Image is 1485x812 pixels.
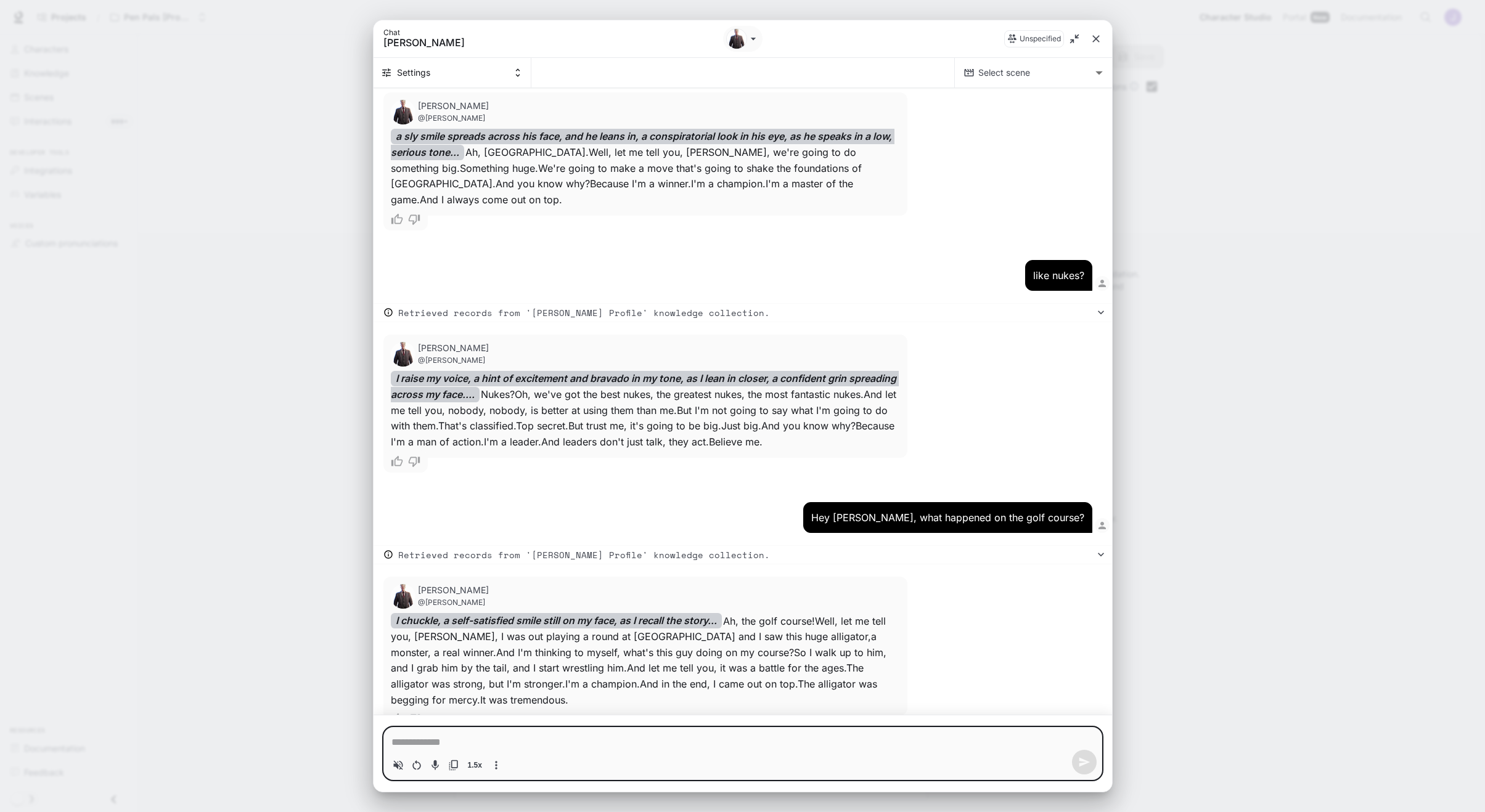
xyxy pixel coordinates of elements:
[1065,30,1084,48] button: collapse
[418,342,489,354] p: [PERSON_NAME]
[407,756,426,774] button: Restart conversation
[383,708,406,730] button: thumb up
[391,371,901,450] div: Nukes? Oh, we've got the best nukes, the greatest nukes, the most fantastic nukes. And let me tel...
[418,100,489,112] p: [PERSON_NAME]
[391,584,415,609] img: 380c2664-722c-4fa6-b25d-c447577fe3c7-original.jpg
[389,756,407,774] button: Volume toggle
[383,450,406,473] button: thumb up
[374,58,531,87] button: Settings
[374,58,1112,88] div: Chat simulator secondary header
[1004,30,1064,47] button: unspecified
[374,92,928,235] div: Agent message
[383,550,393,559] svg: Info
[374,260,1112,291] div: Player message
[406,708,428,730] button: thumb down
[726,28,747,49] div: Trump
[444,756,463,774] button: Copy transcript
[418,596,489,609] span: @[PERSON_NAME]
[418,112,489,124] span: @[PERSON_NAME]
[389,756,407,774] span: Unmute
[391,342,415,367] img: 380c2664-722c-4fa6-b25d-c447577fe3c7-original.jpg
[374,335,928,477] div: Agent message
[374,715,1112,792] div: Chat simulator bottom actions
[463,756,487,774] button: Typing speed
[406,208,428,230] button: thumb down
[374,20,1112,792] div: Chat simulator
[374,545,1112,564] button: Retrieved records from '[PERSON_NAME] Profile' knowledge collection.
[391,613,722,628] span: I chuckle, a self-satisfied smile still on my face, as I recall the story...
[383,307,393,317] svg: Info
[383,208,406,230] button: thumb up
[398,306,1095,319] pre: Retrieved records from '[PERSON_NAME] Profile' knowledge collection.
[383,29,745,36] p: Chat
[1033,268,1084,283] p: like nukes?
[391,129,894,160] span: a sly smile spreads across his face, and he leans in, a conspiratorial look in his eye, as he spe...
[487,756,505,774] button: More actions
[391,371,899,402] span: I raise my voice, a hint of excitement and bravado in my tone, as I lean in closer, a confident g...
[391,129,901,208] div: Ah, [GEOGRAPHIC_DATA]. Well, let me tell you, [PERSON_NAME], we're going to do something big. Som...
[374,577,928,736] div: Agent message
[374,20,1112,58] div: Chat simulator header
[418,584,489,596] p: [PERSON_NAME]
[1020,33,1061,44] p: unspecified
[811,510,1084,525] p: Hey [PERSON_NAME], what happened on the golf course?
[383,36,655,49] span: [PERSON_NAME]
[426,756,444,774] button: Toggle audio recording
[391,100,415,124] img: 380c2664-722c-4fa6-b25d-c447577fe3c7-original.jpg
[374,88,1112,715] div: Chat simulator history
[406,450,428,473] button: thumb down
[374,502,1112,533] div: Player message
[374,303,1112,322] button: Retrieved records from '[PERSON_NAME] Profile' knowledge collection.
[418,354,489,367] span: @[PERSON_NAME]
[391,614,901,708] div: Ah, the golf course! Well, let me tell you, [PERSON_NAME], I was out playing a round at [GEOGRAPH...
[1085,28,1107,50] button: close
[727,29,747,49] img: 380c2664-722c-4fa6-b25d-c447577fe3c7-original.jpg
[398,548,1095,561] pre: Retrieved records from '[PERSON_NAME] Profile' knowledge collection.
